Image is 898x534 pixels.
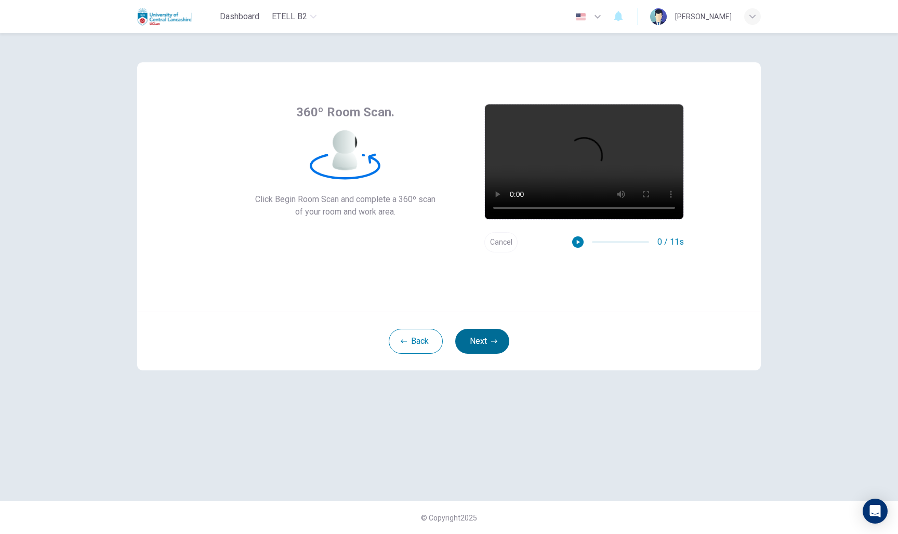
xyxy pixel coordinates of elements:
a: Uclan logo [137,6,216,27]
div: Open Intercom Messenger [863,499,888,524]
button: eTELL B2 [268,7,321,26]
button: Next [455,329,509,354]
span: 0 / 11s [657,236,684,248]
img: Uclan logo [137,6,192,27]
span: eTELL B2 [272,10,307,23]
button: Dashboard [216,7,263,26]
span: Dashboard [220,10,259,23]
button: Back [389,329,443,354]
span: 360º Room Scan. [296,104,394,121]
button: Cancel [484,232,518,252]
div: [PERSON_NAME] [675,10,732,23]
span: Click Begin Room Scan and complete a 360º scan [255,193,435,206]
span: © Copyright 2025 [421,514,477,522]
img: en [574,13,587,21]
img: Profile picture [650,8,667,25]
span: of your room and work area. [255,206,435,218]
